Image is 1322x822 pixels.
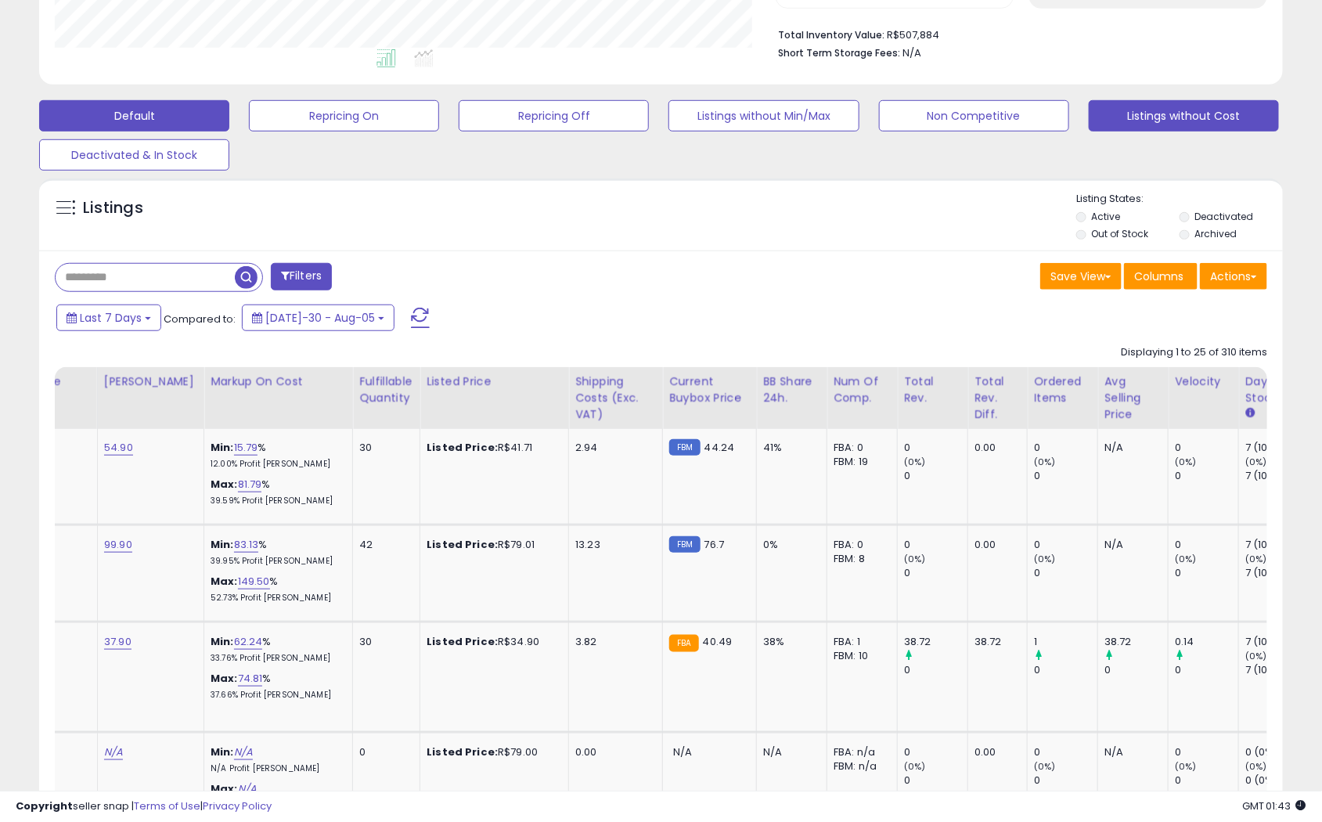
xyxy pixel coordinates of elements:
[974,745,1015,759] div: 0.00
[704,440,735,455] span: 44.24
[575,441,650,455] div: 2.94
[1124,263,1198,290] button: Columns
[80,310,142,326] span: Last 7 Days
[1195,210,1254,223] label: Deactivated
[359,441,408,455] div: 30
[904,760,926,773] small: (0%)
[1245,773,1309,788] div: 0 (0%)
[16,799,272,814] div: seller snap | |
[1245,469,1309,483] div: 7 (100%)
[16,799,73,813] strong: Copyright
[575,745,650,759] div: 0.00
[1245,538,1309,552] div: 7 (100%)
[265,310,375,326] span: [DATE]-30 - Aug-05
[834,649,885,663] div: FBM: 10
[427,373,562,390] div: Listed Price
[904,373,961,406] div: Total Rev.
[56,305,161,331] button: Last 7 Days
[427,635,557,649] div: R$34.90
[704,537,725,552] span: 76.7
[1195,227,1237,240] label: Archived
[427,538,557,552] div: R$79.01
[359,538,408,552] div: 42
[359,373,413,406] div: Fulfillable Quantity
[1104,538,1156,552] div: N/A
[575,373,656,423] div: Shipping Costs (Exc. VAT)
[669,635,698,652] small: FBA
[778,24,1255,43] li: R$507,884
[1034,566,1097,580] div: 0
[1104,745,1156,759] div: N/A
[459,100,649,132] button: Repricing Off
[1034,538,1097,552] div: 0
[763,635,815,649] div: 38%
[1175,538,1238,552] div: 0
[1175,635,1238,649] div: 0.14
[669,439,700,456] small: FBM
[1245,566,1309,580] div: 7 (100%)
[778,28,884,41] b: Total Inventory Value:
[834,538,885,552] div: FBA: 0
[271,263,332,290] button: Filters
[1034,373,1091,406] div: Ordered Items
[763,745,815,759] div: N/A
[1175,441,1238,455] div: 0
[1245,406,1255,420] small: Days In Stock.
[1089,100,1279,132] button: Listings without Cost
[234,634,263,650] a: 62.24
[904,566,967,580] div: 0
[902,45,921,60] span: N/A
[1104,635,1168,649] div: 38.72
[668,100,859,132] button: Listings without Min/Max
[1034,760,1056,773] small: (0%)
[211,690,340,701] p: 37.66% Profit [PERSON_NAME]
[211,440,234,455] b: Min:
[1175,773,1238,788] div: 0
[669,536,700,553] small: FBM
[427,634,498,649] b: Listed Price:
[1245,553,1267,565] small: (0%)
[974,441,1015,455] div: 0.00
[211,373,346,390] div: Markup on Cost
[234,537,259,553] a: 83.13
[249,100,439,132] button: Repricing On
[204,367,353,429] th: The percentage added to the cost of goods (COGS) that forms the calculator for Min & Max prices.
[211,744,234,759] b: Min:
[164,312,236,326] span: Compared to:
[427,537,498,552] b: Listed Price:
[1245,456,1267,468] small: (0%)
[1040,263,1122,290] button: Save View
[575,635,650,649] div: 3.82
[211,478,340,507] div: %
[359,745,408,759] div: 0
[1245,635,1309,649] div: 7 (100%)
[211,671,238,686] b: Max:
[904,773,967,788] div: 0
[1245,441,1309,455] div: 7 (100%)
[104,373,197,390] div: [PERSON_NAME]
[1034,635,1097,649] div: 1
[211,575,340,604] div: %
[1242,799,1306,813] span: 2025-08-13 01:43 GMT
[1245,373,1302,406] div: Days In Stock
[1245,650,1267,662] small: (0%)
[427,440,498,455] b: Listed Price:
[427,744,498,759] b: Listed Price:
[211,635,340,664] div: %
[238,574,270,589] a: 149.50
[1034,441,1097,455] div: 0
[763,538,815,552] div: 0%
[904,635,967,649] div: 38.72
[211,441,340,470] div: %
[703,634,733,649] span: 40.49
[211,538,340,567] div: %
[1104,441,1156,455] div: N/A
[763,373,820,406] div: BB Share 24h.
[104,440,133,456] a: 54.90
[834,373,891,406] div: Num of Comp.
[1175,456,1197,468] small: (0%)
[238,477,262,492] a: 81.79
[211,556,340,567] p: 39.95% Profit [PERSON_NAME]
[834,635,885,649] div: FBA: 1
[1175,469,1238,483] div: 0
